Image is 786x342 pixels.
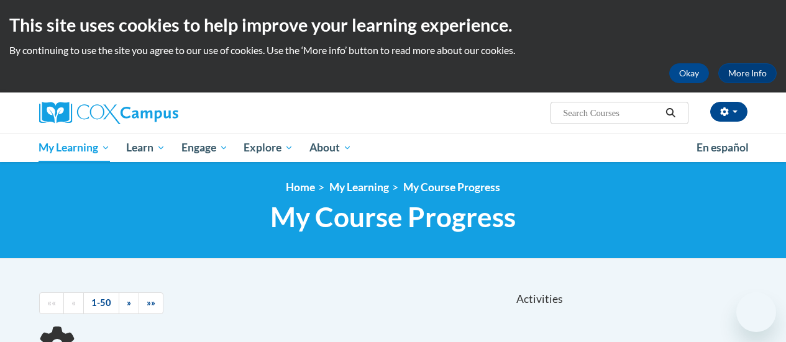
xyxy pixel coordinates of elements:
[47,297,56,308] span: ««
[181,140,228,155] span: Engage
[63,292,84,314] a: Previous
[39,292,64,314] a: Begining
[736,292,776,332] iframe: Button to launch messaging window
[688,135,757,161] a: En español
[669,63,709,83] button: Okay
[301,133,360,162] a: About
[39,102,178,124] img: Cox Campus
[516,292,563,306] span: Activities
[9,43,777,57] p: By continuing to use the site you agree to our use of cookies. Use the ‘More info’ button to read...
[118,133,173,162] a: Learn
[71,297,76,308] span: «
[83,292,119,314] a: 1-50
[710,102,747,122] button: Account Settings
[139,292,163,314] a: End
[562,106,661,120] input: Search Courses
[39,140,110,155] span: My Learning
[244,140,293,155] span: Explore
[661,106,680,120] button: Search
[286,181,315,194] a: Home
[126,140,165,155] span: Learn
[9,12,777,37] h2: This site uses cookies to help improve your learning experience.
[31,133,119,162] a: My Learning
[403,181,500,194] a: My Course Progress
[173,133,236,162] a: Engage
[329,181,389,194] a: My Learning
[127,297,131,308] span: »
[270,200,516,233] span: My Course Progress
[309,140,352,155] span: About
[39,102,263,124] a: Cox Campus
[697,141,749,154] span: En español
[147,297,155,308] span: »»
[718,63,777,83] a: More Info
[30,133,757,162] div: Main menu
[235,133,301,162] a: Explore
[119,292,139,314] a: Next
